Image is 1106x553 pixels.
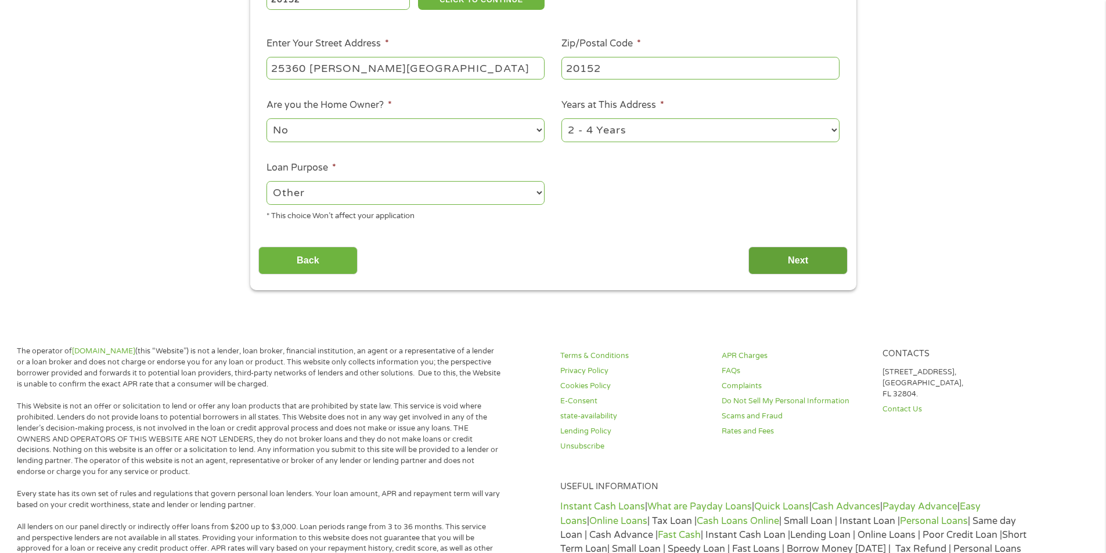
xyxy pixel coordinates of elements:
[560,482,1030,493] h4: Useful Information
[560,501,645,512] a: Instant Cash Loans
[697,515,779,527] a: Cash Loans Online
[722,426,869,437] a: Rates and Fees
[560,411,708,422] a: state-availability
[560,366,708,377] a: Privacy Policy
[266,38,389,50] label: Enter Your Street Address
[882,349,1030,360] h4: Contacts
[722,396,869,407] a: Do Not Sell My Personal Information
[561,38,641,50] label: Zip/Postal Code
[266,162,336,174] label: Loan Purpose
[589,515,647,527] a: Online Loans
[722,350,869,362] a: APR Charges
[754,501,809,512] a: Quick Loans
[17,401,501,478] p: This Website is not an offer or solicitation to lend or offer any loan products that are prohibit...
[560,501,981,526] a: Easy Loans
[266,57,545,79] input: 1 Main Street
[647,501,752,512] a: What are Payday Loans
[882,367,1030,400] p: [STREET_ADDRESS], [GEOGRAPHIC_DATA], FL 32804.
[812,501,880,512] a: Cash Advances
[72,346,135,356] a: [DOMAIN_NAME]
[658,529,701,541] a: Fast Cash
[722,381,869,392] a: Complaints
[266,99,392,111] label: Are you the Home Owner?
[266,207,545,222] div: * This choice Won’t affect your application
[560,350,708,362] a: Terms & Conditions
[17,489,501,511] p: Every state has its own set of rules and regulations that govern personal loan lenders. Your loan...
[560,441,708,452] a: Unsubscribe
[561,99,664,111] label: Years at This Address
[882,501,957,512] a: Payday Advance
[258,247,358,275] input: Back
[900,515,968,527] a: Personal Loans
[17,346,501,390] p: The operator of (this “Website”) is not a lender, loan broker, financial institution, an agent or...
[748,247,848,275] input: Next
[560,426,708,437] a: Lending Policy
[882,404,1030,415] a: Contact Us
[560,381,708,392] a: Cookies Policy
[560,396,708,407] a: E-Consent
[722,366,869,377] a: FAQs
[722,411,869,422] a: Scams and Fraud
